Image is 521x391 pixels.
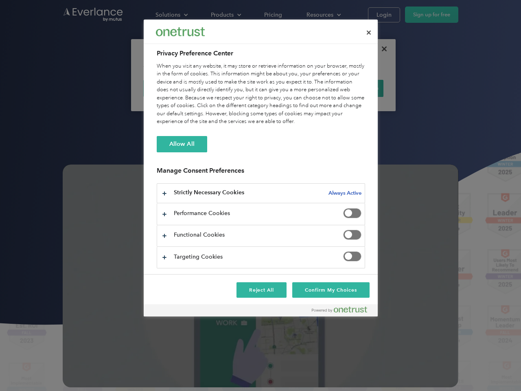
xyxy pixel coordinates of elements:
[360,24,378,42] button: Close
[157,167,365,179] h3: Manage Consent Preferences
[312,306,374,316] a: Powered by OneTrust Opens in a new Tab
[157,48,365,58] h2: Privacy Preference Center
[312,306,367,313] img: Powered by OneTrust Opens in a new Tab
[156,27,205,36] img: Everlance
[156,24,205,40] div: Everlance
[157,136,207,152] button: Allow All
[292,282,369,298] button: Confirm My Choices
[236,282,287,298] button: Reject All
[144,20,378,316] div: Preference center
[157,62,365,126] div: When you visit any website, it may store or retrieve information on your browser, mostly in the f...
[144,20,378,316] div: Privacy Preference Center
[60,48,101,66] input: Submit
